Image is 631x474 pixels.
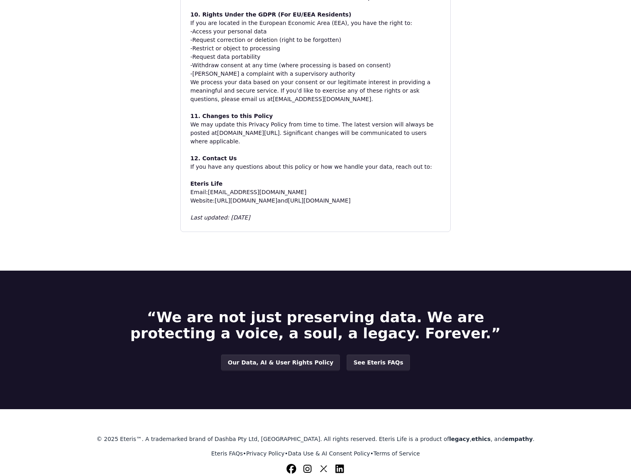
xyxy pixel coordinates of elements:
strong: Eteris Life [190,180,223,187]
b: legacy [449,436,470,442]
a: [URL][DOMAIN_NAME] [288,197,351,204]
p: • • • [58,449,573,457]
p: -Request correction or deletion (right to be forgotten) [190,36,441,44]
p: -[PERSON_NAME] a complaint with a supervisory authority [190,70,441,78]
em: Last updated: [DATE] [190,214,250,221]
strong: 11. Changes to this Policy [190,113,273,119]
p: -Restrict or object to processing [190,44,441,53]
p: We process your data based on your consent or our legitimate interest in providing a meaningful a... [190,78,441,103]
p: If you are located in the European Economic Area (EEA), you have the right to: [190,19,441,27]
img: Instagram [303,464,312,474]
p: -Withdraw consent at any time (where processing is based on consent) [190,61,441,70]
a: [DOMAIN_NAME][URL] [217,130,280,136]
p: -Access your personal data [190,27,441,36]
p: Website: and [190,197,441,205]
b: ethics [472,436,491,442]
a: Data Use & AI Consent Policy [288,450,370,457]
h2: “We are not just preserving data. We are protecting a voice, a soul, a legacy. Forever.” [58,309,573,342]
a: Eteris Data, AI & User Rights Policy [221,354,340,371]
span: Our Data, AI & User Rights Policy [228,358,333,367]
a: [URL][DOMAIN_NAME] [215,197,278,204]
img: LinkedIn [335,464,344,474]
p: -Request data portability [190,53,441,61]
strong: 10. Rights Under the GDPR (For EU/EEA Residents) [190,11,351,18]
strong: 12. Contact Us [190,155,237,161]
a: [EMAIL_ADDRESS][DOMAIN_NAME] [208,189,307,195]
p: © 2025 Eteris™. A trademarked brand of Dashba Pty Ltd, [GEOGRAPHIC_DATA]. All rights reserved. Et... [58,435,573,443]
p: If you have any questions about this policy or how we handle your data, reach out to: [190,163,441,171]
p: We may update this Privacy Policy from time to time. The latest version will always be posted at ... [190,120,441,146]
a: [EMAIL_ADDRESS][DOMAIN_NAME] [273,96,371,102]
a: See Eteris FAQs [346,354,410,371]
img: X [319,464,328,474]
span: See Eteris FAQs [353,358,403,367]
a: Privacy Policy [246,450,285,457]
a: Terms of Service [373,450,420,457]
b: empathy [505,436,532,442]
a: Eteris FAQs [211,450,243,457]
img: Facebook [287,464,296,474]
p: Email: [190,188,441,197]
